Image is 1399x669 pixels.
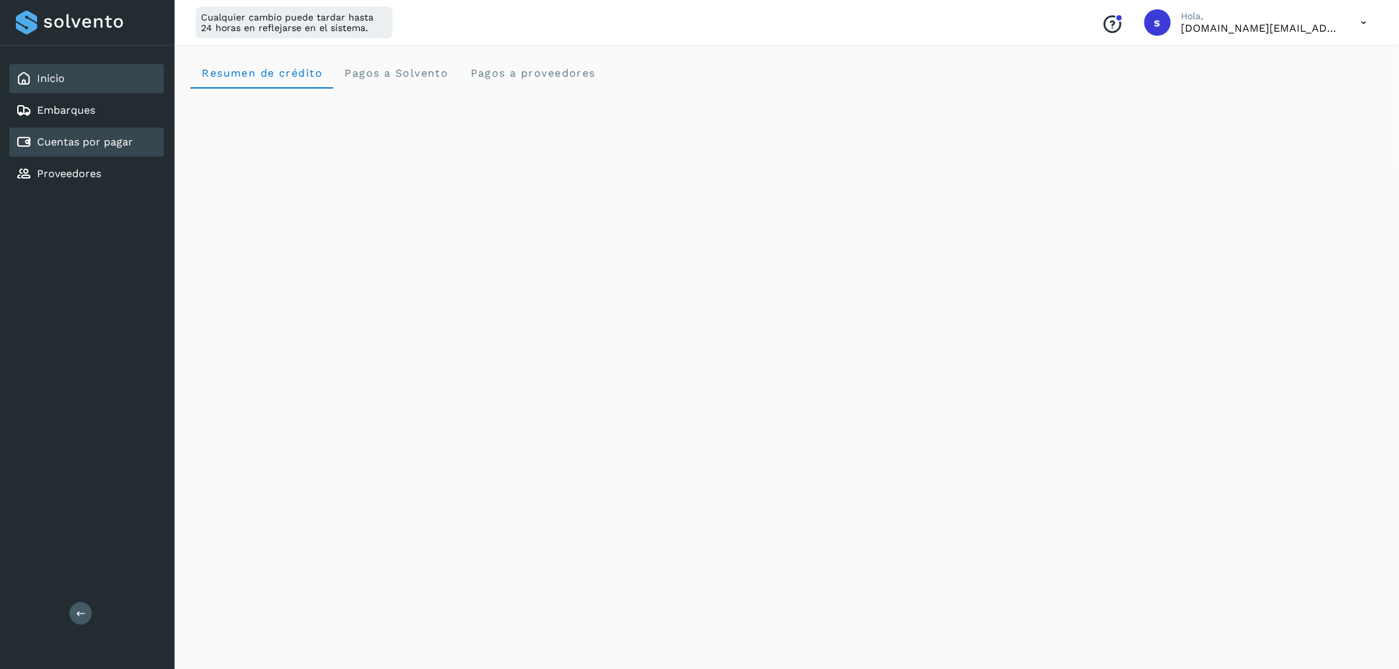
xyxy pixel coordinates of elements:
[9,64,164,93] div: Inicio
[37,104,95,116] a: Embarques
[37,136,133,148] a: Cuentas por pagar
[469,67,596,79] span: Pagos a proveedores
[9,159,164,188] div: Proveedores
[37,167,101,180] a: Proveedores
[201,67,323,79] span: Resumen de crédito
[1181,11,1340,22] p: Hola,
[9,128,164,157] div: Cuentas por pagar
[196,7,393,38] div: Cualquier cambio puede tardar hasta 24 horas en reflejarse en el sistema.
[1181,22,1340,34] p: solvento.sl@segmail.co
[344,67,448,79] span: Pagos a Solvento
[37,72,65,85] a: Inicio
[9,96,164,125] div: Embarques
